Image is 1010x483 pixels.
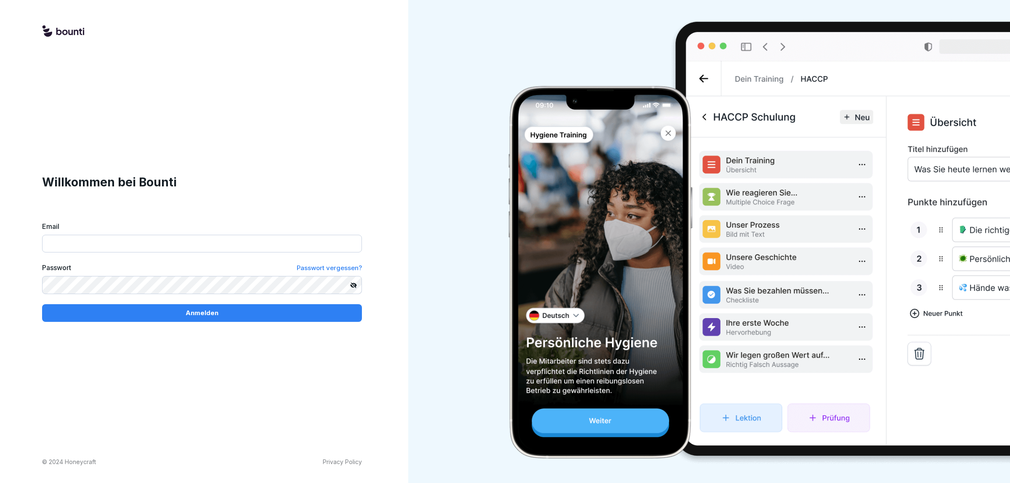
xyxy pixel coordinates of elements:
a: Passwort vergessen? [297,263,362,273]
p: © 2024 Honeycraft [42,457,96,466]
a: Privacy Policy [323,457,362,466]
img: logo.svg [42,25,84,38]
button: Anmelden [42,304,362,322]
p: Anmelden [186,308,218,318]
label: Email [42,221,362,231]
h1: Willkommen bei Bounti [42,173,362,191]
label: Passwort [42,263,71,273]
span: Passwort vergessen? [297,264,362,272]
